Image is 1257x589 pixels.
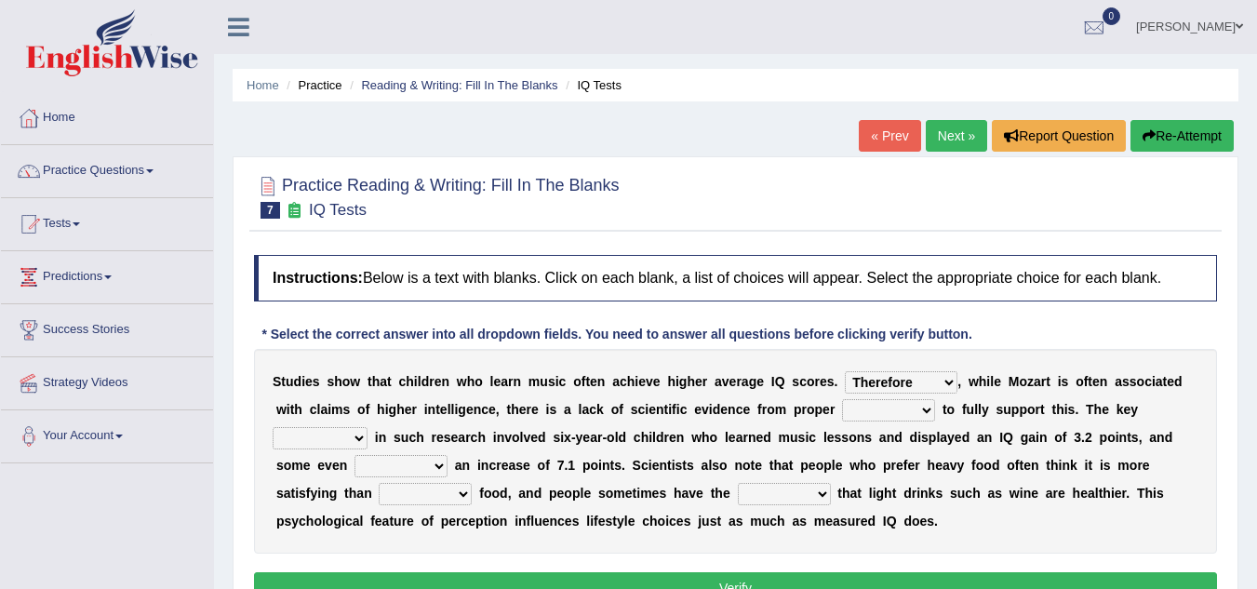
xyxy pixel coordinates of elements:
[331,402,342,417] b: m
[664,402,669,417] b: t
[313,374,320,389] b: s
[668,402,672,417] b: i
[1094,402,1103,417] b: h
[273,270,363,286] b: Instructions:
[597,374,606,389] b: n
[380,374,387,389] b: a
[1076,374,1084,389] b: o
[936,430,940,445] b: l
[546,402,550,417] b: i
[729,430,736,445] b: e
[481,402,488,417] b: c
[675,374,679,389] b: i
[637,402,645,417] b: c
[405,402,412,417] b: e
[702,402,709,417] b: v
[1,304,213,351] a: Success Stories
[917,430,921,445] b: i
[756,374,764,389] b: e
[687,374,695,389] b: h
[1,357,213,404] a: Strategy Videos
[943,402,947,417] b: t
[910,430,918,445] b: d
[385,402,389,417] b: i
[320,402,328,417] b: a
[585,374,590,389] b: t
[798,430,806,445] b: s
[1137,374,1145,389] b: o
[549,402,556,417] b: s
[635,374,638,389] b: i
[401,430,409,445] b: u
[676,430,685,445] b: n
[451,402,455,417] b: l
[564,402,571,417] b: a
[1051,402,1056,417] b: t
[649,402,656,417] b: e
[612,374,620,389] b: a
[564,430,571,445] b: x
[372,374,381,389] b: h
[1036,402,1040,417] b: r
[835,430,842,445] b: s
[454,402,458,417] b: i
[1068,402,1076,417] b: s
[1058,374,1062,389] b: i
[548,374,555,389] b: s
[1124,402,1131,417] b: e
[1,198,213,245] a: Tests
[805,430,809,445] b: i
[406,374,414,389] b: h
[441,374,449,389] b: n
[1103,7,1121,25] span: 0
[645,402,649,417] b: i
[982,402,989,417] b: y
[710,430,718,445] b: o
[992,120,1126,152] button: Report Question
[1027,374,1034,389] b: z
[444,430,451,445] b: s
[514,374,522,389] b: n
[1156,374,1163,389] b: a
[582,430,590,445] b: e
[1144,374,1152,389] b: c
[742,430,747,445] b: r
[440,402,448,417] b: e
[1084,374,1089,389] b: f
[467,374,475,389] b: h
[649,430,652,445] b: i
[254,325,980,344] div: * Select the correct answer into all dropdown fields. You need to answer all questions before cli...
[691,430,702,445] b: w
[418,374,421,389] b: l
[1046,374,1050,389] b: t
[1174,374,1183,389] b: d
[501,374,508,389] b: a
[530,430,538,445] b: e
[540,374,548,389] b: u
[1009,374,1020,389] b: M
[379,430,387,445] b: n
[519,402,527,417] b: e
[820,374,827,389] b: e
[694,402,702,417] b: e
[1152,374,1156,389] b: i
[375,430,379,445] b: i
[504,430,512,445] b: v
[879,430,887,445] b: a
[1019,374,1027,389] b: o
[290,402,295,417] b: t
[398,374,406,389] b: c
[702,430,710,445] b: h
[672,402,676,417] b: f
[611,402,620,417] b: o
[1117,402,1124,417] b: k
[664,430,669,445] b: r
[512,430,520,445] b: o
[436,430,444,445] b: e
[667,374,675,389] b: h
[709,402,713,417] b: i
[849,430,857,445] b: o
[301,374,305,389] b: i
[493,430,497,445] b: i
[1122,374,1130,389] b: s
